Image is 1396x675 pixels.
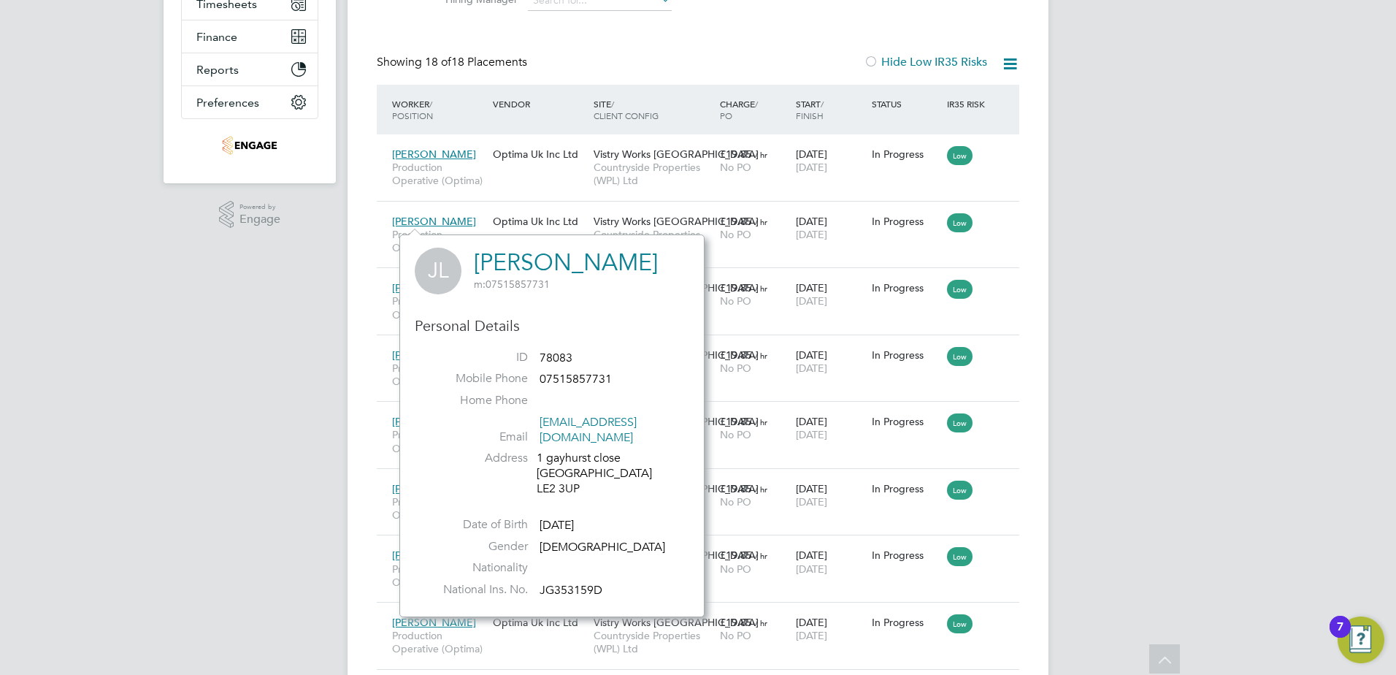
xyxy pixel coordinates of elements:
span: No PO [720,629,751,642]
span: [DATE] [796,495,827,508]
span: [DATE] [540,518,574,533]
div: [DATE] [792,609,868,649]
span: 07515857731 [540,373,612,387]
span: Production Operative (Optima) [392,495,486,522]
span: No PO [720,228,751,241]
span: No PO [720,362,751,375]
span: No PO [720,161,751,174]
span: / hr [755,416,767,427]
span: [DATE] [796,562,827,576]
div: 7 [1337,627,1343,646]
span: [PERSON_NAME] [392,148,476,161]
span: Finance [196,30,237,44]
span: Low [947,213,973,232]
span: £19.85 [720,549,752,562]
span: / Finish [796,98,824,121]
label: ID [426,350,528,365]
span: [PERSON_NAME] [392,482,476,495]
span: Vistry Works [GEOGRAPHIC_DATA] [594,215,759,228]
span: / hr [755,149,767,160]
span: Countryside Properties (WPL) Ltd [594,161,713,187]
span: No PO [720,562,751,576]
span: Low [947,547,973,566]
div: In Progress [872,616,940,629]
span: No PO [720,428,751,441]
span: £19.85 [720,148,752,161]
div: [DATE] [792,408,868,449]
span: [DATE] [796,228,827,241]
span: / hr [755,617,767,628]
span: [DATE] [796,362,827,375]
span: / hr [755,550,767,561]
span: Production Operative (Optima) [392,629,486,655]
div: [DATE] [792,140,868,181]
span: Production Operative (Optima) [392,161,486,187]
span: [PERSON_NAME] [392,348,476,362]
span: Powered by [239,201,280,213]
div: In Progress [872,482,940,495]
span: / PO [720,98,758,121]
span: Preferences [196,96,259,110]
a: [PERSON_NAME]Production Operative (Optima)Optima Uk Inc LtdVistry Works [GEOGRAPHIC_DATA]Countrys... [388,474,1019,487]
div: Vendor [489,91,590,117]
a: [PERSON_NAME]Production Operative (Optima)Optima Uk Inc LtdVistry Works [GEOGRAPHIC_DATA]Countrys... [388,340,1019,353]
label: Gender [426,539,528,554]
div: In Progress [872,281,940,294]
span: / hr [755,216,767,227]
span: £19.85 [720,281,752,294]
span: Production Operative (Optima) [392,228,486,254]
span: [DATE] [796,428,827,441]
span: Production Operative (Optima) [392,428,486,454]
div: [DATE] [792,207,868,248]
span: 18 of [425,55,451,69]
label: Mobile Phone [426,371,528,386]
div: Optima Uk Inc Ltd [489,207,590,235]
span: Production Operative (Optima) [392,362,486,388]
div: Optima Uk Inc Ltd [489,609,590,636]
button: Open Resource Center, 7 new notifications [1338,617,1384,663]
span: Countryside Properties (WPL) Ltd [594,629,713,655]
div: In Progress [872,348,940,362]
span: 07515857731 [474,278,550,291]
div: Charge [716,91,792,129]
label: Hide Low IR35 Risks [864,55,987,69]
span: [DATE] [796,629,827,642]
a: Go to home page [181,134,318,157]
span: [DEMOGRAPHIC_DATA] [540,540,665,554]
span: [PERSON_NAME] [392,415,476,428]
span: Low [947,413,973,432]
span: m: [474,278,486,291]
span: Vistry Works [GEOGRAPHIC_DATA] [594,148,759,161]
a: Powered byEngage [219,201,281,229]
h3: Personal Details [415,316,689,335]
label: Email [426,430,528,445]
span: £19.85 [720,482,752,495]
span: No PO [720,294,751,308]
span: [PERSON_NAME] [392,549,476,562]
span: Production Operative (Optima) [392,562,486,589]
a: [PERSON_NAME]Production Operative (Optima)Optima Uk Inc LtdVistry Works [GEOGRAPHIC_DATA]Countrys... [388,207,1019,219]
div: 1 gayhurst close [GEOGRAPHIC_DATA] LE2 3UP [537,451,675,496]
span: £19.85 [720,215,752,228]
div: Status [868,91,944,117]
span: / hr [755,350,767,361]
span: Engage [239,213,280,226]
div: [DATE] [792,341,868,382]
label: National Ins. No. [426,582,528,598]
div: Optima Uk Inc Ltd [489,140,590,168]
div: In Progress [872,549,940,562]
span: Countryside Properties (WPL) Ltd [594,228,713,254]
a: [PERSON_NAME]Production Operative (Optima)Optima Uk Inc LtdVistry Works [GEOGRAPHIC_DATA]Countrys... [388,541,1019,553]
div: IR35 Risk [943,91,994,117]
button: Preferences [182,86,318,118]
div: Start [792,91,868,129]
span: 78083 [540,351,572,365]
div: [DATE] [792,274,868,315]
span: Low [947,614,973,633]
span: [PERSON_NAME] [392,281,476,294]
span: / Position [392,98,433,121]
span: [PERSON_NAME] [392,616,476,629]
a: [PERSON_NAME]Production Operative (Optima)Optima Uk Inc LtdVistry Works [GEOGRAPHIC_DATA]Countrys... [388,608,1019,620]
span: Low [947,481,973,500]
label: Nationality [426,560,528,576]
